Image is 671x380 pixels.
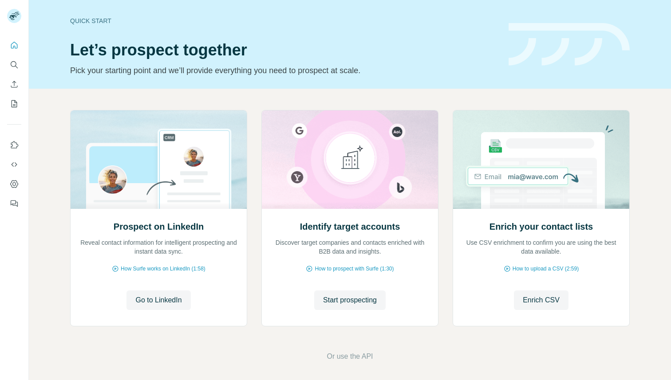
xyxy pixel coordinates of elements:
[261,110,438,209] img: Identify target accounts
[114,220,204,233] h2: Prospect on LinkedIn
[327,351,373,362] button: Or use the API
[135,295,182,306] span: Go to LinkedIn
[70,110,247,209] img: Prospect on LinkedIn
[514,290,568,310] button: Enrich CSV
[70,16,498,25] div: Quick start
[7,157,21,172] button: Use Surfe API
[271,238,429,256] p: Discover target companies and contacts enriched with B2B data and insights.
[7,176,21,192] button: Dashboard
[7,76,21,92] button: Enrich CSV
[7,196,21,212] button: Feedback
[79,238,238,256] p: Reveal contact information for intelligent prospecting and instant data sync.
[315,265,394,273] span: How to prospect with Surfe (1:30)
[489,220,593,233] h2: Enrich your contact lists
[323,295,377,306] span: Start prospecting
[121,265,205,273] span: How Surfe works on LinkedIn (1:58)
[314,290,386,310] button: Start prospecting
[523,295,560,306] span: Enrich CSV
[126,290,190,310] button: Go to LinkedIn
[7,96,21,112] button: My lists
[70,41,498,59] h1: Let’s prospect together
[70,64,498,77] p: Pick your starting point and we’ll provide everything you need to prospect at scale.
[7,57,21,73] button: Search
[509,23,630,66] img: banner
[453,110,630,209] img: Enrich your contact lists
[462,238,620,256] p: Use CSV enrichment to confirm you are using the best data available.
[513,265,579,273] span: How to upload a CSV (2:59)
[7,37,21,53] button: Quick start
[7,137,21,153] button: Use Surfe on LinkedIn
[300,220,400,233] h2: Identify target accounts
